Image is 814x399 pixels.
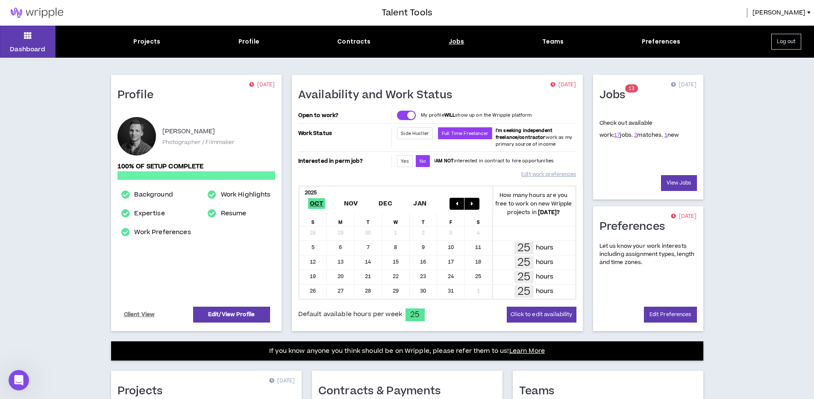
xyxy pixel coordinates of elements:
[123,307,156,322] a: Client View
[134,190,173,200] a: Background
[625,85,638,93] sup: 13
[634,131,637,139] a: 2
[134,227,191,238] a: Work Preferences
[642,37,681,46] div: Preferences
[162,126,215,137] p: [PERSON_NAME]
[536,258,554,267] p: hours
[134,208,165,219] a: Expertise
[509,346,545,355] a: Learn More
[752,8,805,18] span: [PERSON_NAME]
[661,175,697,191] a: View Jobs
[550,81,576,89] p: [DATE]
[410,213,438,226] div: T
[298,88,459,102] h1: Availability and Work Status
[496,127,572,147] span: work as my primary source of income
[599,119,679,139] p: Check out available work:
[420,158,426,164] span: No
[193,307,270,323] a: Edit/View Profile
[444,112,455,118] strong: WILL
[298,127,390,139] p: Work Status
[327,213,355,226] div: M
[249,81,275,89] p: [DATE]
[221,208,247,219] a: Resume
[305,189,317,197] b: 2025
[300,213,327,226] div: S
[118,88,160,102] h1: Profile
[382,213,410,226] div: W
[377,198,394,209] span: Dec
[634,131,663,139] span: matches.
[238,37,259,46] div: Profile
[401,130,429,137] span: Side Hustler
[337,37,370,46] div: Contracts
[614,131,620,139] a: 17
[465,213,493,226] div: S
[421,112,532,119] p: My profile show up on the Wripple platform
[298,112,390,119] p: Open to work?
[118,117,156,155] div: Nick T.
[629,85,632,92] span: 1
[118,162,275,171] p: 100% of setup complete
[437,213,465,226] div: F
[298,310,402,319] span: Default available hours per week
[308,198,325,209] span: Oct
[599,88,632,102] h1: Jobs
[644,307,697,323] a: Edit Preferences
[536,272,554,282] p: hours
[614,131,633,139] span: jobs.
[382,6,432,19] h3: Talent Tools
[221,190,271,200] a: Work Highlights
[599,220,672,234] h1: Preferences
[434,158,554,164] p: I interested in contract to hire opportunities
[507,307,576,323] button: Click to edit availability
[492,191,575,217] p: How many hours are you free to work on new Wripple projects in
[521,167,576,182] a: Edit work preferences
[118,384,169,398] h1: Projects
[133,37,160,46] div: Projects
[671,81,696,89] p: [DATE]
[298,155,390,167] p: Interested in perm job?
[496,127,552,141] b: I'm seeking independent freelance/contractor
[162,138,235,146] p: Photographer / Filmmaker
[269,346,545,356] p: If you know anyone you think should be on Wripple, please refer them to us!
[519,384,561,398] h1: Teams
[9,370,29,390] iframe: Intercom live chat
[771,34,801,50] button: Log out
[10,45,45,54] p: Dashboard
[536,287,554,296] p: hours
[269,377,295,385] p: [DATE]
[449,37,464,46] div: Jobs
[342,198,360,209] span: Nov
[632,85,635,92] span: 3
[401,158,408,164] span: Yes
[318,384,447,398] h1: Contracts & Payments
[599,242,697,267] p: Let us know your work interests including assignment types, length and time zones.
[411,198,428,209] span: Jan
[664,131,679,139] span: new
[538,208,560,216] b: [DATE] ?
[355,213,382,226] div: T
[536,243,554,252] p: hours
[435,158,454,164] strong: AM NOT
[664,131,667,139] a: 1
[671,212,696,221] p: [DATE]
[542,37,564,46] div: Teams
